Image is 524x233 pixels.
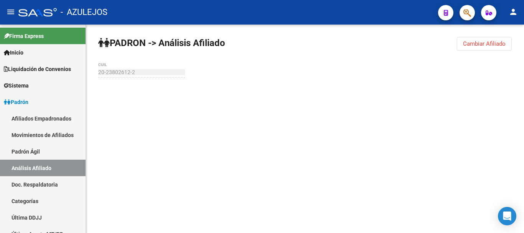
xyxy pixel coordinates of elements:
[509,7,518,17] mat-icon: person
[463,40,506,47] span: Cambiar Afiliado
[498,207,516,225] div: Open Intercom Messenger
[457,37,512,51] button: Cambiar Afiliado
[61,4,107,21] span: - AZULEJOS
[4,65,71,73] span: Liquidación de Convenios
[6,7,15,17] mat-icon: menu
[4,32,44,40] span: Firma Express
[4,81,29,90] span: Sistema
[98,38,225,48] strong: PADRON -> Análisis Afiliado
[4,98,28,106] span: Padrón
[4,48,23,57] span: Inicio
